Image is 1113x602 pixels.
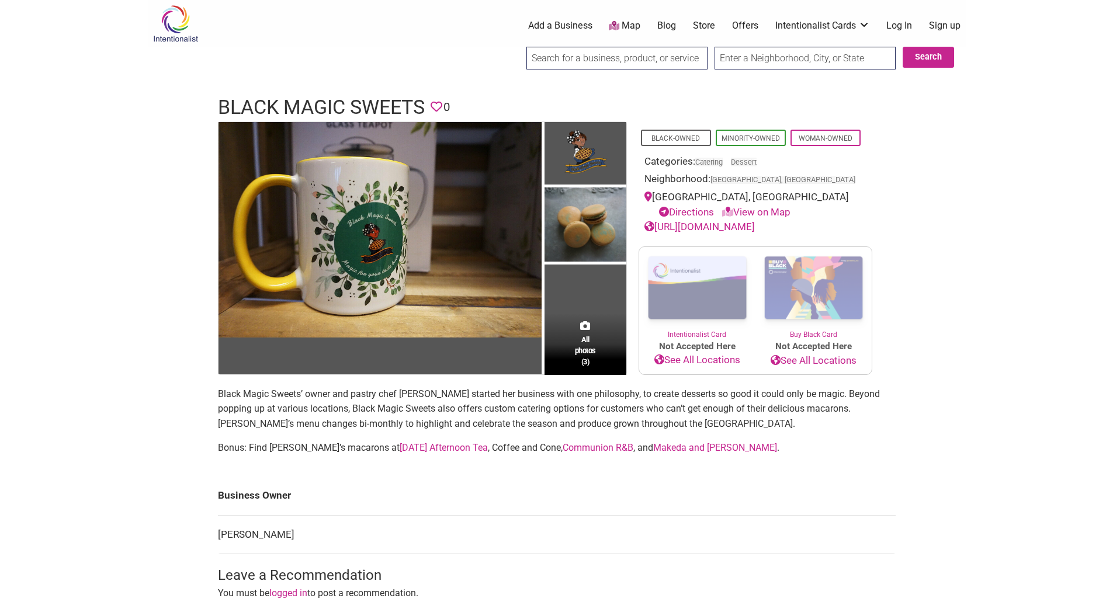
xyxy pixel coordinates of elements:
[651,134,700,142] a: Black-Owned
[639,247,755,340] a: Intentionalist Card
[218,476,896,515] td: Business Owner
[609,19,640,33] a: Map
[443,98,450,116] span: 0
[775,19,870,32] a: Intentionalist Cards
[695,158,723,166] a: Catering
[639,340,755,353] span: Not Accepted Here
[148,5,203,43] img: Intentionalist
[218,566,896,586] h3: Leave a Recommendation
[218,515,896,554] td: [PERSON_NAME]
[528,19,592,32] a: Add a Business
[563,442,633,453] a: Communion R&B
[218,586,896,601] p: You must be to post a recommendation.
[644,221,755,232] a: [URL][DOMAIN_NAME]
[269,587,307,598] a: logged in
[693,19,715,32] a: Store
[657,19,676,32] a: Blog
[710,176,855,184] span: [GEOGRAPHIC_DATA], [GEOGRAPHIC_DATA]
[400,442,488,453] a: [DATE] Afternoon Tea
[732,19,758,32] a: Offers
[755,247,872,330] img: Buy Black Card
[653,442,777,453] a: Makeda and [PERSON_NAME]
[886,19,912,32] a: Log In
[218,440,896,455] p: Bonus: Find [PERSON_NAME]’s macarons at , Coffee and Cone, , and .
[575,334,596,367] span: All photos (3)
[644,172,866,190] div: Neighborhood:
[644,154,866,172] div: Categories:
[639,353,755,368] a: See All Locations
[722,206,790,218] a: View on Map
[526,47,708,69] input: Search for a business, product, or service
[731,158,757,166] a: Dessert
[218,387,896,432] p: Black Magic Sweets’ owner and pastry chef [PERSON_NAME] started her business with one philosophy,...
[722,134,780,142] a: Minority-Owned
[755,353,872,368] a: See All Locations
[755,247,872,340] a: Buy Black Card
[659,206,714,218] a: Directions
[755,340,872,353] span: Not Accepted Here
[903,47,954,68] button: Search
[218,93,425,121] h1: Black Magic Sweets
[644,190,866,220] div: [GEOGRAPHIC_DATA], [GEOGRAPHIC_DATA]
[799,134,852,142] a: Woman-Owned
[715,47,896,69] input: Enter a Neighborhood, City, or State
[639,247,755,329] img: Intentionalist Card
[929,19,961,32] a: Sign up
